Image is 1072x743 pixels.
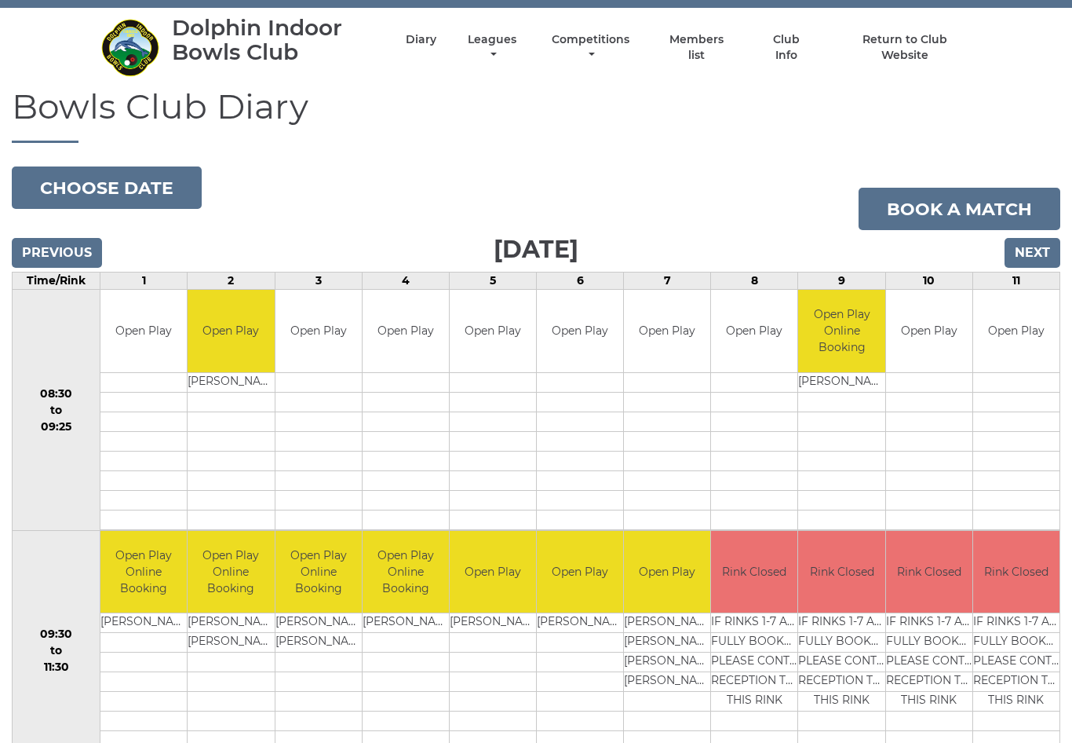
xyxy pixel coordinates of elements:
td: Open Play [450,291,536,373]
input: Previous [12,239,102,269]
td: Open Play [624,291,710,373]
td: 08:30 to 09:25 [13,291,100,532]
td: [PERSON_NAME] [275,614,362,634]
input: Next [1005,239,1060,269]
div: Dolphin Indoor Bowls Club [172,16,378,65]
td: 3 [275,273,362,291]
td: RECEPTION TO BOOK [798,673,884,693]
td: Open Play [537,532,623,614]
td: PLEASE CONTACT [711,653,797,673]
td: FULLY BOOKED [798,634,884,653]
td: Open Play [275,291,362,373]
td: [PERSON_NAME] [624,634,710,653]
td: [PERSON_NAME] [624,673,710,693]
td: IF RINKS 1-7 ARE [973,614,1059,634]
td: Open Play [363,291,449,373]
td: RECEPTION TO BOOK [973,673,1059,693]
td: RECEPTION TO BOOK [886,673,972,693]
td: FULLY BOOKED [973,634,1059,653]
td: [PERSON_NAME] [624,653,710,673]
td: Open Play [100,291,187,373]
td: 10 [885,273,972,291]
td: 4 [362,273,449,291]
td: 8 [711,273,798,291]
td: Open Play Online Booking [363,532,449,614]
td: Rink Closed [973,532,1059,614]
img: Dolphin Indoor Bowls Club [100,19,159,78]
td: Rink Closed [711,532,797,614]
td: [PERSON_NAME] [624,614,710,634]
td: 11 [972,273,1059,291]
td: Open Play [886,291,972,373]
td: IF RINKS 1-7 ARE [711,614,797,634]
td: 9 [798,273,885,291]
td: Rink Closed [798,532,884,614]
td: 5 [449,273,536,291]
td: [PERSON_NAME] [188,373,274,393]
td: IF RINKS 1-7 ARE [886,614,972,634]
td: [PERSON_NAME] [100,614,187,634]
td: THIS RINK [973,693,1059,712]
td: Open Play [624,532,710,614]
td: 6 [537,273,624,291]
h1: Bowls Club Diary [12,88,1060,144]
td: IF RINKS 1-7 ARE [798,614,884,634]
td: 1 [100,273,188,291]
td: Open Play [188,291,274,373]
td: PLEASE CONTACT [886,653,972,673]
td: THIS RINK [798,693,884,712]
td: [PERSON_NAME] [363,614,449,634]
a: Return to Club Website [839,33,972,64]
a: Members list [661,33,733,64]
td: FULLY BOOKED [711,634,797,653]
td: [PERSON_NAME] [798,373,884,393]
td: [PERSON_NAME] [188,614,274,634]
a: Club Info [760,33,811,64]
td: [PERSON_NAME] [188,634,274,653]
td: Open Play [450,532,536,614]
a: Book a match [859,188,1060,231]
td: [PERSON_NAME] [450,614,536,634]
td: Open Play Online Booking [100,532,187,614]
td: [PERSON_NAME] [275,634,362,653]
td: [PERSON_NAME] [537,614,623,634]
td: Time/Rink [13,273,100,291]
td: Open Play [973,291,1059,373]
td: 2 [188,273,275,291]
td: THIS RINK [886,693,972,712]
a: Leagues [464,33,520,64]
a: Diary [406,33,436,48]
button: Choose date [12,167,202,210]
td: Rink Closed [886,532,972,614]
td: Open Play Online Booking [798,291,884,373]
td: 7 [624,273,711,291]
td: PLEASE CONTACT [798,653,884,673]
td: Open Play Online Booking [275,532,362,614]
td: FULLY BOOKED [886,634,972,653]
a: Competitions [548,33,633,64]
td: PLEASE CONTACT [973,653,1059,673]
td: Open Play [711,291,797,373]
td: Open Play Online Booking [188,532,274,614]
td: Open Play [537,291,623,373]
td: THIS RINK [711,693,797,712]
td: RECEPTION TO BOOK [711,673,797,693]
